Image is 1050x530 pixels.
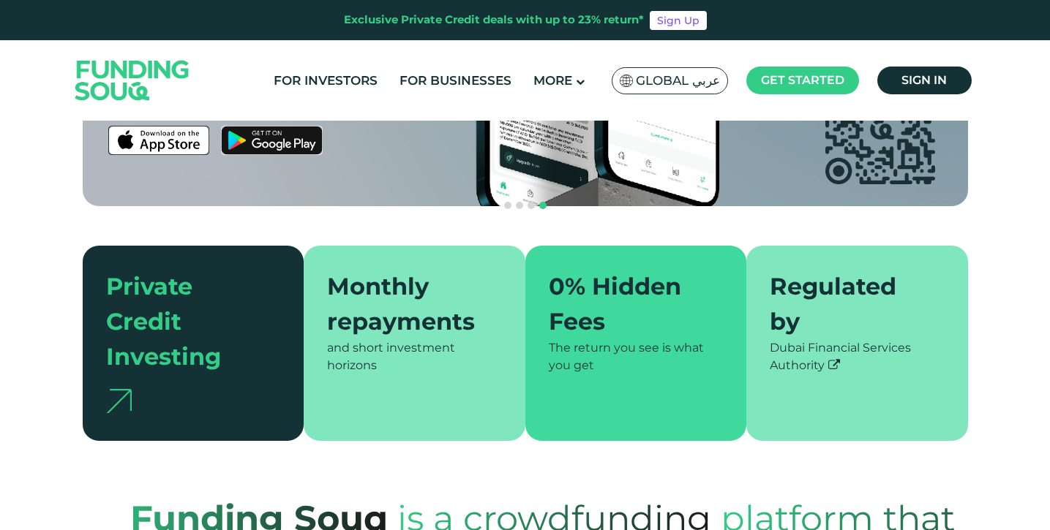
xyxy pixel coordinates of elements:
img: Google Play [221,126,323,155]
a: Sign in [877,67,972,94]
div: Dubai Financial Services Authority [770,339,945,374]
span: Global عربي [636,72,720,89]
div: Monthly repayments [327,269,484,339]
img: Logo [61,43,204,117]
img: SA Flag [620,75,633,87]
div: Exclusive Private Credit deals with up to 23% return* [344,12,644,29]
button: navigation [514,200,525,211]
div: Regulated by [770,269,927,339]
button: navigation [502,200,514,211]
div: 0% Hidden Fees [549,269,706,339]
a: For Investors [270,69,381,93]
img: arrow [106,389,132,413]
button: navigation [525,200,537,211]
span: Sign in [901,73,947,87]
div: The return you see is what you get [549,339,724,374]
img: App Store [108,126,210,155]
button: navigation [537,200,549,211]
div: Private Credit Investing [106,269,263,374]
a: Sign Up [650,11,707,30]
span: More [533,73,572,88]
div: and short investment horizons [327,339,502,374]
img: app QR code [825,75,935,184]
span: Get started [761,73,844,87]
a: For Businesses [396,69,515,93]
